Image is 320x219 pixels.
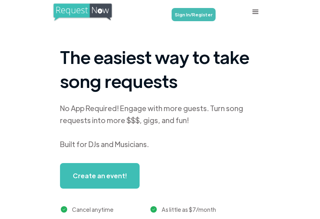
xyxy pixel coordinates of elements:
h1: The easiest way to take song requests [60,45,260,93]
div: No App Required! Engage with more guests. Turn song requests into more $$$, gigs, and fun! Built ... [60,102,260,150]
div: Cancel anytime [72,205,114,214]
a: Sign In/Register [172,8,216,21]
img: green checkmark [150,206,157,213]
img: green checkmark [61,206,68,213]
div: As little as $7/month [162,205,216,214]
a: Create an event! [60,163,140,189]
a: home [52,2,124,22]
